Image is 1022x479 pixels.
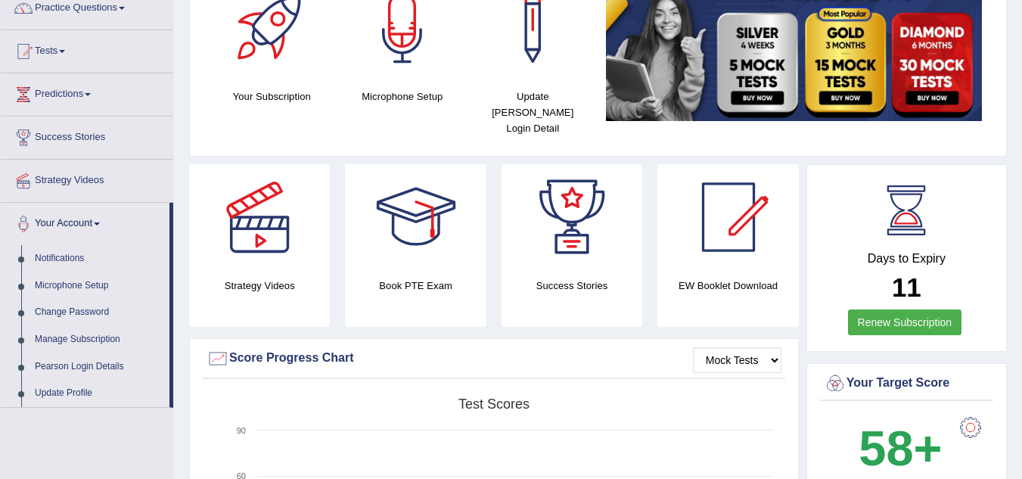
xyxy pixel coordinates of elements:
h4: Days to Expiry [824,252,989,266]
a: Microphone Setup [28,272,169,300]
h4: Update [PERSON_NAME] Login Detail [475,89,591,136]
h4: EW Booklet Download [657,278,798,294]
a: Change Password [28,299,169,326]
a: Tests [1,30,173,68]
a: Success Stories [1,117,173,154]
div: Your Target Score [824,372,989,395]
a: Your Account [1,203,169,241]
a: Manage Subscription [28,326,169,353]
text: 90 [237,426,246,435]
b: 58+ [859,421,942,476]
h4: Book PTE Exam [345,278,486,294]
h4: Your Subscription [214,89,330,104]
a: Pearson Login Details [28,353,169,381]
h4: Success Stories [502,278,642,294]
a: Update Profile [28,380,169,407]
h4: Microphone Setup [345,89,461,104]
div: Score Progress Chart [207,347,781,370]
a: Predictions [1,73,173,111]
a: Strategy Videos [1,160,173,198]
h4: Strategy Videos [189,278,330,294]
b: 11 [892,272,921,302]
tspan: Test scores [458,397,530,412]
a: Renew Subscription [848,309,962,335]
a: Notifications [28,245,169,272]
